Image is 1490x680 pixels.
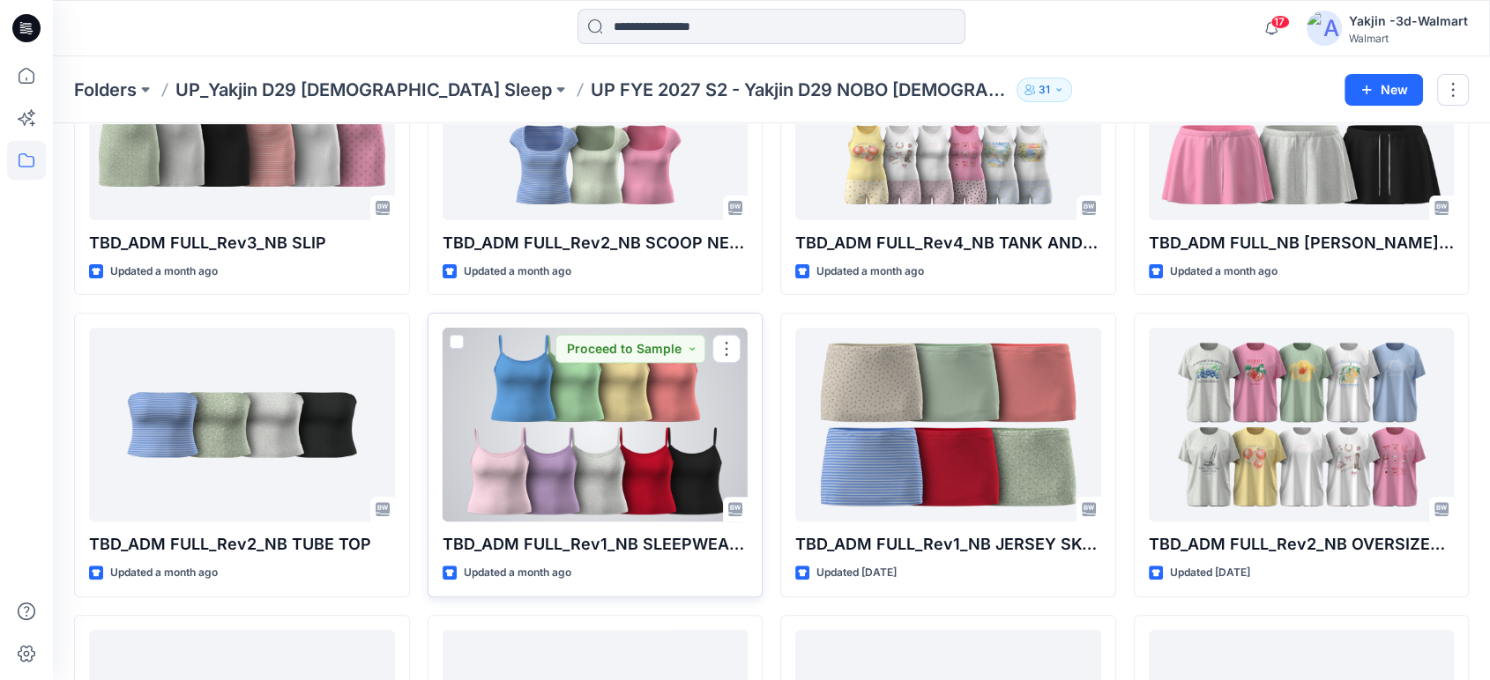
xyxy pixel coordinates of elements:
p: UP FYE 2027 S2 - Yakjin D29 NOBO [DEMOGRAPHIC_DATA] Sleepwear [591,78,1009,102]
a: Folders [74,78,137,102]
p: TBD_ADM FULL_Rev2_NB OVERSIZED T-SHIRT AND BOXER SET [1149,532,1455,557]
p: 31 [1039,80,1050,100]
p: TBD_ADM FULL_Rev3_NB SLIP [89,231,395,255]
p: Updated a month ago [110,262,218,281]
a: TBD_ADM FULL_Rev2_NB OVERSIZED T-SHIRT AND BOXER SET [1149,328,1455,521]
p: Updated a month ago [110,564,218,582]
p: Updated a month ago [1170,262,1278,281]
img: avatar [1307,11,1342,46]
p: Updated a month ago [816,262,924,281]
p: Updated a month ago [464,564,571,582]
div: Walmart [1349,32,1468,45]
a: TBD_ADM FULL_Rev1_NB JERSEY SKORT [795,328,1101,521]
p: TBD_ADM FULL_Rev2_NB TUBE TOP [89,532,395,557]
p: TBD_ADM FULL_Rev4_NB TANK AND BOXER SET [795,231,1101,255]
p: TBD_ADM FULL_Rev1_NB JERSEY SKORT [795,532,1101,557]
p: Updated a month ago [464,262,571,281]
p: TBD_ADM FULL_Rev1_NB SLEEPWEAR CAMI [443,532,749,557]
button: New [1345,74,1423,106]
p: Updated [DATE] [1170,564,1250,582]
p: TBD_ADM FULL_NB [PERSON_NAME] OPT2 [1149,231,1455,255]
div: Yakjin -3d-Walmart [1349,11,1468,32]
p: Updated [DATE] [816,564,897,582]
button: 31 [1017,78,1072,102]
p: TBD_ADM FULL_Rev2_NB SCOOP NECK TEE [443,231,749,255]
a: UP_Yakjin D29 [DEMOGRAPHIC_DATA] Sleep [175,78,552,102]
a: TBD_ADM FULL_Rev2_NB TUBE TOP [89,328,395,521]
span: 17 [1270,15,1290,29]
a: TBD_ADM FULL_Rev1_NB SLEEPWEAR CAMI [443,328,749,521]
